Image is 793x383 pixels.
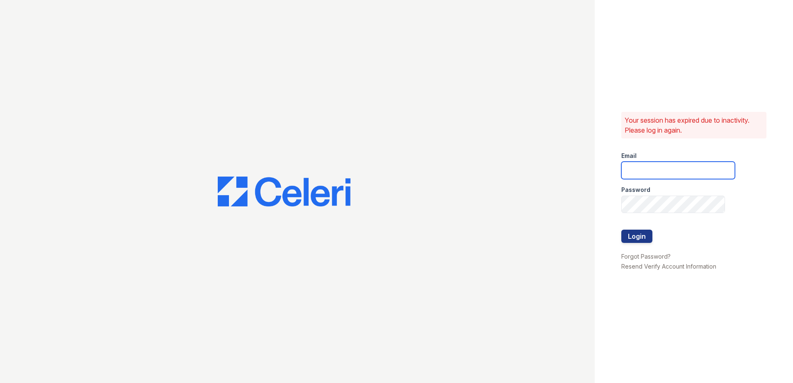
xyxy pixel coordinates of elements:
a: Resend Verify Account Information [621,263,716,270]
label: Email [621,152,637,160]
a: Forgot Password? [621,253,671,260]
button: Login [621,230,652,243]
p: Your session has expired due to inactivity. Please log in again. [625,115,763,135]
img: CE_Logo_Blue-a8612792a0a2168367f1c8372b55b34899dd931a85d93a1a3d3e32e68fde9ad4.png [218,177,350,206]
label: Password [621,186,650,194]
